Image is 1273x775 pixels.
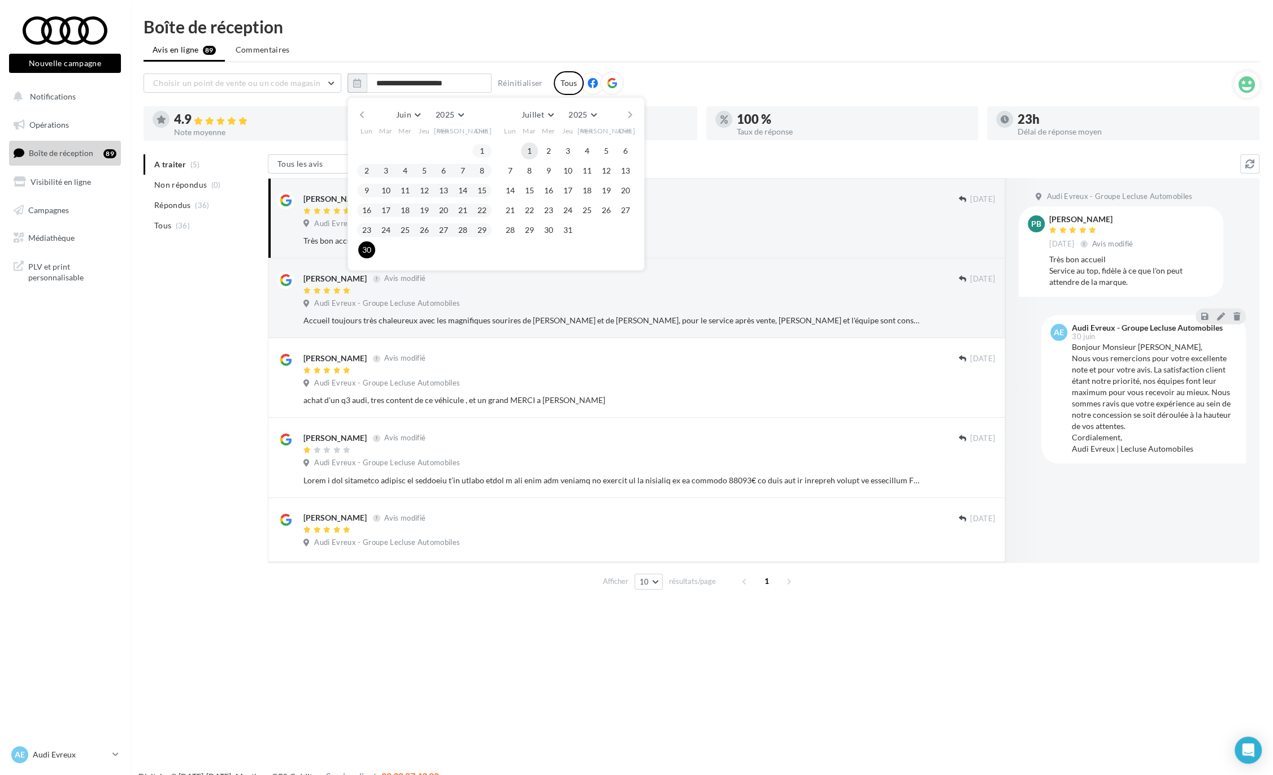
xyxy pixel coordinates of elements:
[473,222,490,239] button: 29
[153,78,320,88] span: Choisir un point de vente ou un code magasin
[521,202,538,219] button: 22
[154,200,191,211] span: Répondus
[33,749,108,760] p: Audi Evreux
[195,201,209,210] span: (36)
[154,179,207,190] span: Non répondus
[540,142,557,159] button: 2
[1049,239,1074,249] span: [DATE]
[236,44,290,55] span: Commentaires
[521,142,538,159] button: 1
[669,576,716,587] span: résultats/page
[7,141,123,165] a: Boîte de réception89
[970,434,995,444] span: [DATE]
[434,126,492,136] span: [PERSON_NAME]
[7,113,123,137] a: Opérations
[303,395,922,406] div: achat d'un q3 audi, tres content de ce véhicule , et un grand MERCI a [PERSON_NAME]
[542,126,555,136] span: Mer
[416,202,433,219] button: 19
[314,378,460,388] span: Audi Evreux - Groupe Lecluse Automobiles
[28,259,116,283] span: PLV et print personnalisable
[504,126,516,136] span: Lun
[303,432,367,444] div: [PERSON_NAME]
[28,205,69,214] span: Campagnes
[617,142,634,159] button: 6
[640,577,649,586] span: 10
[431,107,468,123] button: 2025
[9,744,121,765] a: AE Audi Evreux
[737,113,970,125] div: 100 %
[568,110,587,119] span: 2025
[522,110,544,119] span: Juillet
[7,85,119,109] button: Notifications
[579,182,596,199] button: 18
[1018,113,1250,125] div: 23h
[502,162,519,179] button: 7
[617,182,634,199] button: 20
[303,273,367,284] div: [PERSON_NAME]
[559,202,576,219] button: 24
[970,194,995,205] span: [DATE]
[454,202,471,219] button: 21
[635,574,663,590] button: 10
[384,513,425,522] span: Avis modifié
[521,222,538,239] button: 29
[419,126,430,136] span: Jeu
[358,182,375,199] button: 9
[29,120,69,129] span: Opérations
[475,126,489,136] span: Dim
[970,274,995,284] span: [DATE]
[398,126,412,136] span: Mer
[396,110,411,119] span: Juin
[517,107,558,123] button: Juillet
[377,162,394,179] button: 3
[1235,737,1262,764] div: Open Intercom Messenger
[7,198,123,222] a: Campagnes
[358,202,375,219] button: 16
[564,107,601,123] button: 2025
[523,126,536,136] span: Mar
[303,193,367,205] div: [PERSON_NAME]
[737,128,970,136] div: Taux de réponse
[377,202,394,219] button: 17
[397,222,414,239] button: 25
[174,113,407,126] div: 4.9
[360,126,373,136] span: Lun
[1072,324,1223,332] div: Audi Evreux - Groupe Lecluse Automobiles
[1046,192,1192,202] span: Audi Evreux - Groupe Lecluse Automobiles
[559,222,576,239] button: 31
[211,180,221,189] span: (0)
[392,107,425,123] button: Juin
[15,749,25,760] span: AE
[384,354,425,363] span: Avis modifié
[454,162,471,179] button: 7
[1031,218,1041,230] span: PB
[617,202,634,219] button: 27
[9,54,121,73] button: Nouvelle campagne
[314,538,460,548] span: Audi Evreux - Groupe Lecluse Automobiles
[1054,327,1064,338] span: AE
[314,298,460,309] span: Audi Evreux - Groupe Lecluse Automobiles
[29,148,93,158] span: Boîte de réception
[174,128,407,136] div: Note moyenne
[521,182,538,199] button: 15
[435,162,452,179] button: 6
[1049,254,1214,288] div: Très bon accueil Service au top, fidèle à ce que l'on peut attendre de la marque.
[7,170,123,194] a: Visibilité en ligne
[1072,333,1095,340] span: 30 juin
[970,354,995,364] span: [DATE]
[397,202,414,219] button: 18
[1092,239,1133,248] span: Avis modifié
[7,254,123,288] a: PLV et print personnalisable
[397,182,414,199] button: 11
[416,182,433,199] button: 12
[473,162,490,179] button: 8
[314,219,460,229] span: Audi Evreux - Groupe Lecluse Automobiles
[598,182,615,199] button: 19
[384,274,425,283] span: Avis modifié
[579,162,596,179] button: 11
[7,226,123,250] a: Médiathèque
[379,126,393,136] span: Mar
[603,576,628,587] span: Afficher
[577,126,636,136] span: [PERSON_NAME]
[384,434,425,443] span: Avis modifié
